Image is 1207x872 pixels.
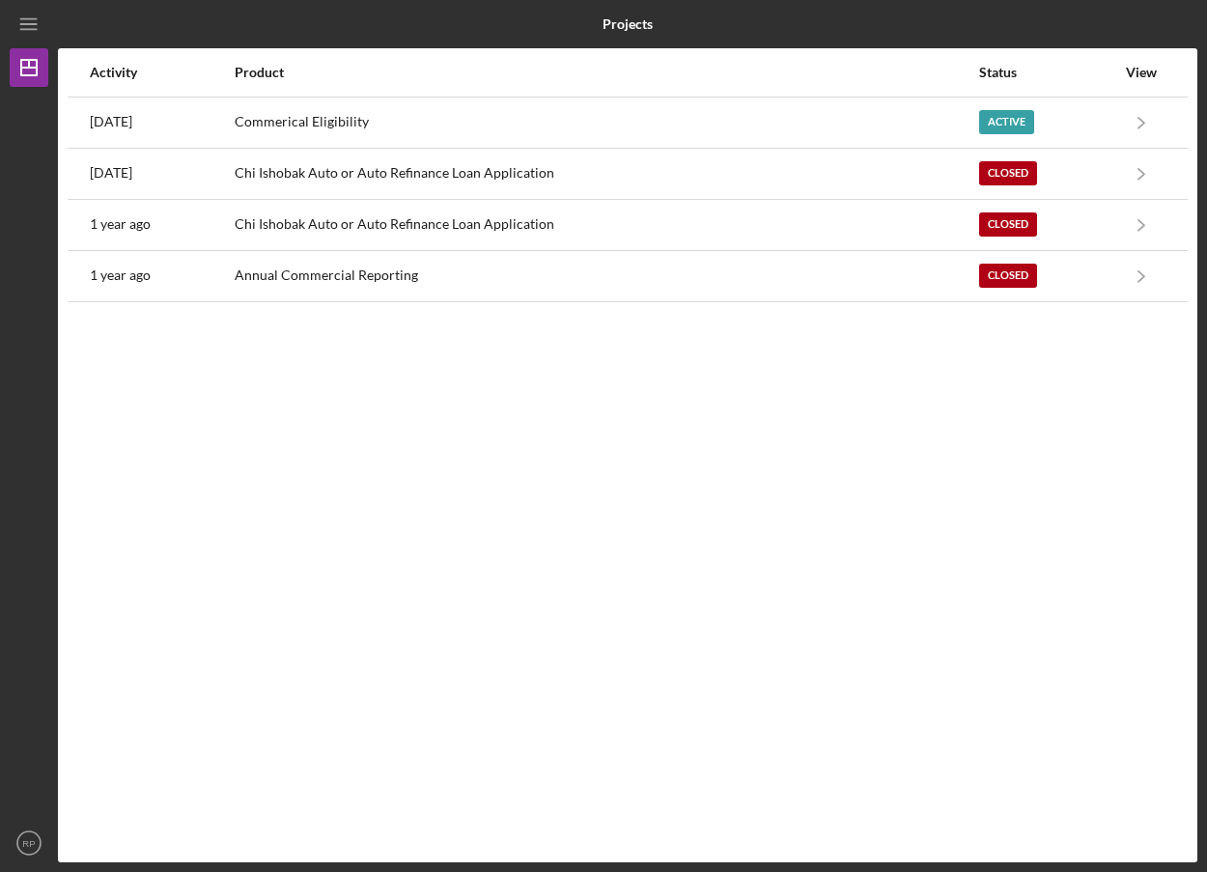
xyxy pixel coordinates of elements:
time: 2024-08-23 14:46 [90,216,151,232]
time: 2025-08-27 21:02 [90,114,132,129]
text: RP [22,838,35,849]
div: Closed [979,161,1037,185]
div: Annual Commercial Reporting [235,252,976,300]
div: Closed [979,264,1037,288]
b: Projects [603,16,653,32]
div: Commerical Eligibility [235,98,976,147]
div: Status [979,65,1115,80]
div: Closed [979,212,1037,237]
div: View [1117,65,1165,80]
button: RP [10,824,48,862]
div: Activity [90,65,233,80]
div: Chi Ishobak Auto or Auto Refinance Loan Application [235,201,976,249]
time: 2024-08-20 19:29 [90,267,151,283]
time: 2025-03-18 18:59 [90,165,132,181]
div: Product [235,65,976,80]
div: Chi Ishobak Auto or Auto Refinance Loan Application [235,150,976,198]
div: Active [979,110,1034,134]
